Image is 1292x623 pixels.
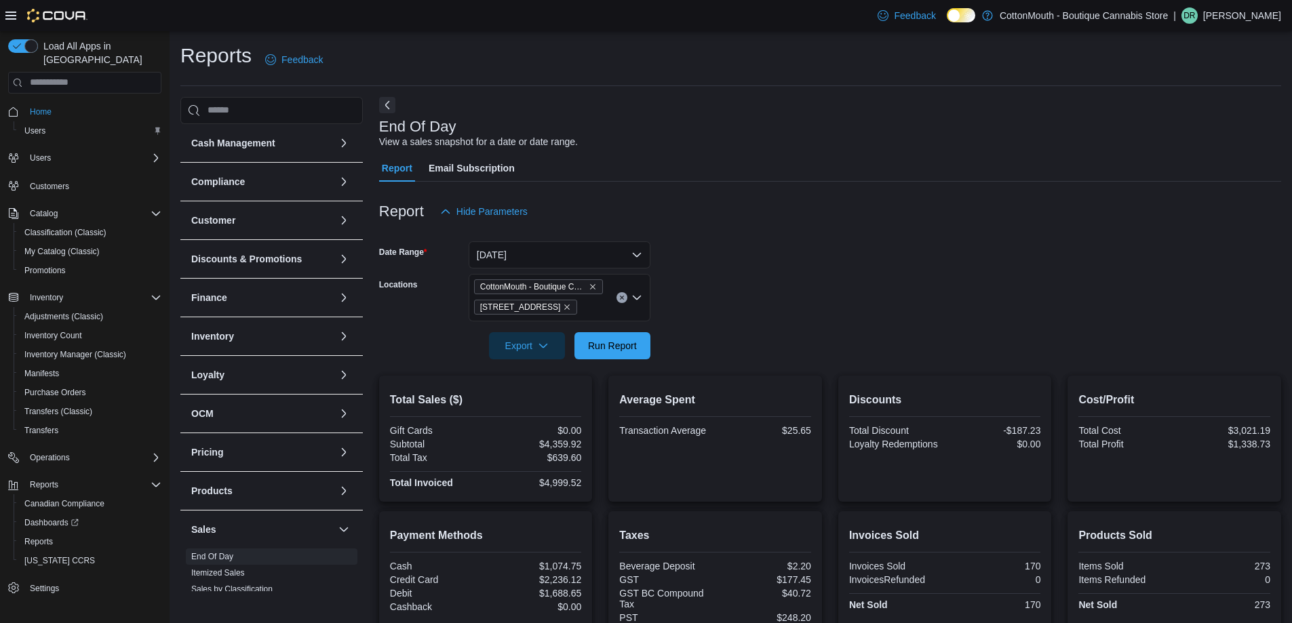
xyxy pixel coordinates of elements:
[191,484,333,498] button: Products
[14,364,167,383] button: Manifests
[19,123,51,139] a: Users
[849,425,942,436] div: Total Discount
[19,365,161,382] span: Manifests
[24,387,86,398] span: Purchase Orders
[24,517,79,528] span: Dashboards
[24,406,92,417] span: Transfers (Classic)
[872,2,941,29] a: Feedback
[281,53,323,66] span: Feedback
[19,552,161,569] span: Washington CCRS
[24,177,161,194] span: Customers
[191,407,214,420] h3: OCM
[19,224,161,241] span: Classification (Classic)
[14,402,167,421] button: Transfers (Classic)
[456,205,528,218] span: Hide Parameters
[191,175,245,188] h3: Compliance
[336,135,352,151] button: Cash Management
[3,475,167,494] button: Reports
[474,300,578,315] span: 1120 Davie St
[191,329,333,343] button: Inventory
[24,349,126,360] span: Inventory Manager (Classic)
[14,421,167,440] button: Transfers
[24,368,59,379] span: Manifests
[947,561,1040,571] div: 170
[379,247,427,258] label: Date Range
[488,588,581,599] div: $1,688.65
[191,567,245,578] span: Itemized Sales
[24,104,57,120] a: Home
[390,439,483,449] div: Subtotal
[24,449,75,466] button: Operations
[19,308,109,325] a: Adjustments (Classic)
[191,584,273,595] span: Sales by Classification
[19,496,161,512] span: Canadian Compliance
[30,292,63,303] span: Inventory
[191,523,216,536] h3: Sales
[947,425,1040,436] div: -$187.23
[947,599,1040,610] div: 170
[390,601,483,612] div: Cashback
[947,8,975,22] input: Dark Mode
[30,479,58,490] span: Reports
[619,527,811,544] h2: Taxes
[3,148,167,167] button: Users
[14,307,167,326] button: Adjustments (Classic)
[30,583,59,594] span: Settings
[336,405,352,422] button: OCM
[24,150,161,166] span: Users
[27,9,87,22] img: Cova
[336,444,352,460] button: Pricing
[429,155,515,182] span: Email Subscription
[19,384,92,401] a: Purchase Orders
[3,102,167,121] button: Home
[19,327,87,344] a: Inventory Count
[191,136,333,150] button: Cash Management
[379,279,418,290] label: Locations
[14,494,167,513] button: Canadian Compliance
[1177,574,1270,585] div: 0
[19,224,112,241] a: Classification (Classic)
[379,97,395,113] button: Next
[474,279,603,294] span: CottonMouth - Boutique Cannabis Store
[30,153,51,163] span: Users
[191,214,333,227] button: Customer
[390,561,483,571] div: Cash
[497,332,557,359] span: Export
[24,477,161,493] span: Reports
[14,513,167,532] a: Dashboards
[435,198,533,225] button: Hide Parameters
[24,227,106,238] span: Classification (Classic)
[191,523,333,536] button: Sales
[1078,392,1270,408] h2: Cost/Profit
[24,265,66,276] span: Promotions
[19,496,110,512] a: Canadian Compliance
[589,283,597,291] button: Remove CottonMouth - Boutique Cannabis Store from selection in this group
[19,262,71,279] a: Promotions
[19,243,105,260] a: My Catalog (Classic)
[24,103,161,120] span: Home
[894,9,935,22] span: Feedback
[24,150,56,166] button: Users
[24,555,95,566] span: [US_STATE] CCRS
[19,123,161,139] span: Users
[30,181,69,192] span: Customers
[19,422,64,439] a: Transfers
[574,332,650,359] button: Run Report
[191,552,233,561] a: End Of Day
[191,445,333,459] button: Pricing
[390,425,483,436] div: Gift Cards
[619,561,712,571] div: Beverage Deposit
[947,439,1040,449] div: $0.00
[14,326,167,345] button: Inventory Count
[24,311,103,322] span: Adjustments (Classic)
[619,588,712,609] div: GST BC Compound Tax
[336,367,352,383] button: Loyalty
[1078,574,1171,585] div: Items Refunded
[24,449,161,466] span: Operations
[3,204,167,223] button: Catalog
[19,365,64,382] a: Manifests
[191,329,234,343] h3: Inventory
[19,552,100,569] a: [US_STATE] CCRS
[24,580,64,597] a: Settings
[588,339,637,353] span: Run Report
